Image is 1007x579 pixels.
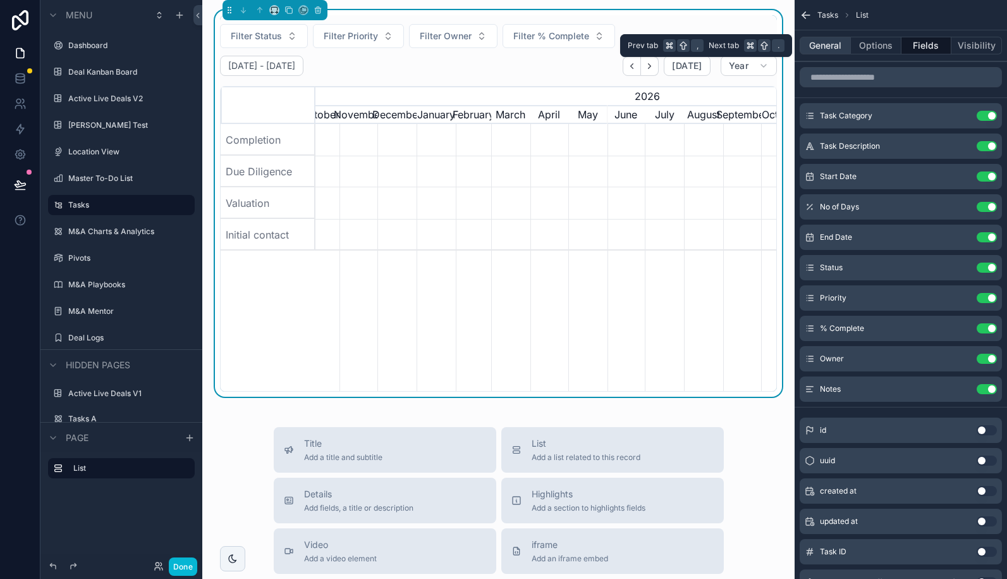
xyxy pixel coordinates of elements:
span: Add fields, a title or description [304,503,413,513]
span: uuid [820,456,835,466]
label: Active Live Deals V1 [68,389,192,399]
span: Start Date [820,171,857,182]
span: , [692,40,702,51]
span: Video [304,539,377,551]
span: Priority [820,293,846,303]
span: Tasks [817,10,838,20]
label: Deal Kanban Board [68,67,192,77]
span: Filter % Complete [513,30,589,42]
span: Add a list related to this record [532,452,640,463]
label: Tasks [68,200,187,210]
div: December [377,105,417,124]
span: . [773,40,783,51]
button: Options [851,37,901,54]
span: Notes [820,384,841,394]
label: Deal Logs [68,333,192,343]
span: Task Category [820,111,872,121]
span: Filter Status [231,30,282,42]
button: Fields [901,37,952,54]
span: List [532,437,640,450]
div: scrollable content [40,452,202,491]
label: Active Live Deals V2 [68,94,192,104]
span: No of Days [820,202,859,212]
button: VideoAdd a video element [274,528,496,574]
span: Hidden pages [66,359,130,371]
label: List [73,463,185,473]
label: Dashboard [68,40,192,51]
label: M&A Mentor [68,306,192,316]
span: [DATE] [672,60,702,72]
button: Select Button [313,24,404,48]
span: Next tab [709,40,739,51]
label: [PERSON_NAME] Test [68,120,192,130]
span: % Complete [820,323,864,333]
span: Prev tab [628,40,658,51]
button: Year [721,56,777,76]
div: 2026 [417,86,877,105]
button: Visibility [951,37,1002,54]
label: Master To-Do List [68,173,192,184]
button: ListAdd a list related to this record [501,427,724,473]
span: Task Description [820,141,880,151]
div: October [761,105,800,124]
button: HighlightsAdd a section to highlights fields [501,478,724,523]
div: July [645,105,684,124]
button: Select Button [409,24,497,48]
h2: [DATE] - [DATE] [228,59,295,72]
span: Year [729,60,748,72]
span: End Date [820,232,852,242]
label: Pivots [68,253,192,263]
span: Page [66,432,88,444]
span: Filter Owner [420,30,472,42]
span: Add a section to highlights fields [532,503,645,513]
label: Location View [68,147,192,157]
div: Due Diligence [221,156,315,187]
span: Add an iframe embed [532,554,608,564]
button: Select Button [503,24,615,48]
div: April [530,105,568,124]
div: Completion [221,124,315,156]
div: February [456,105,491,124]
div: Initial contact [221,219,315,251]
div: June [607,105,645,124]
div: October [300,105,339,124]
span: Details [304,488,413,501]
span: created at [820,486,857,496]
span: Task ID [820,547,846,557]
div: Valuation [221,187,315,219]
button: [DATE] [664,56,710,76]
label: Tasks A [68,414,192,424]
span: Filter Priority [324,30,378,42]
button: iframeAdd an iframe embed [501,528,724,574]
a: M&A Playbooks [68,280,192,290]
div: January [417,105,456,124]
span: Title [304,437,382,450]
label: M&A Charts & Analytics [68,227,192,237]
span: Owner [820,354,844,364]
span: Status [820,263,843,273]
span: Add a video element [304,554,377,564]
button: DetailsAdd fields, a title or description [274,478,496,523]
div: September [723,105,761,124]
div: May [568,105,607,124]
button: Done [169,557,197,576]
span: iframe [532,539,608,551]
span: updated at [820,516,858,526]
span: Menu [66,9,92,22]
button: General [800,37,851,54]
div: March [491,105,530,124]
div: August [684,105,723,124]
div: November [339,105,377,124]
